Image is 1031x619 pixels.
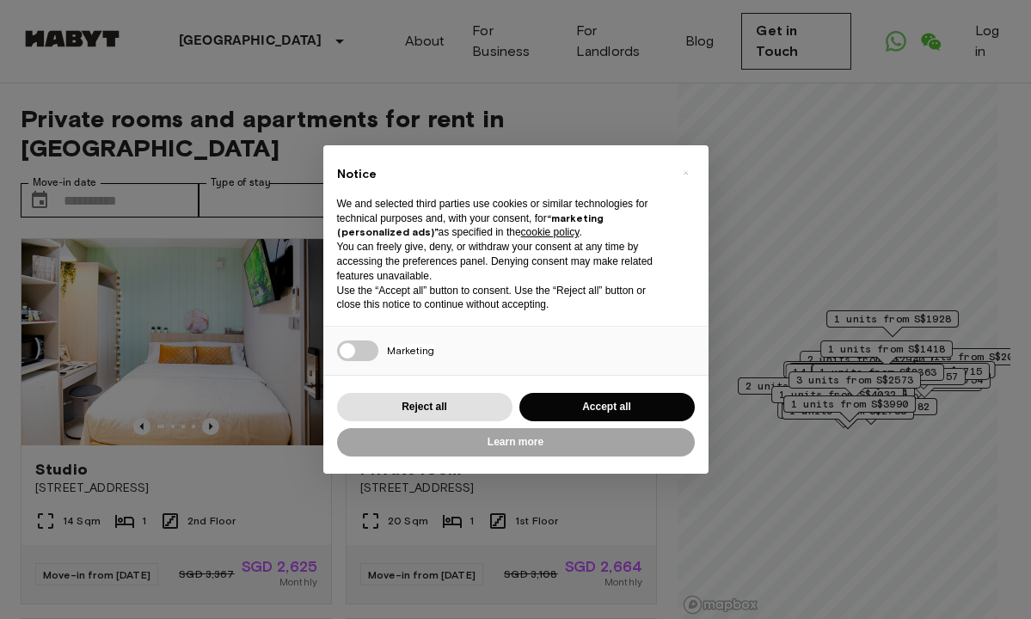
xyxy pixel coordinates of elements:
[337,166,667,183] h2: Notice
[337,211,604,239] strong: “marketing (personalized ads)”
[387,344,434,357] span: Marketing
[337,197,667,240] p: We and selected third parties use cookies or similar technologies for technical purposes and, wit...
[337,240,667,283] p: You can freely give, deny, or withdraw your consent at any time by accessing the preferences pane...
[683,162,689,183] span: ×
[337,428,695,457] button: Learn more
[521,226,580,238] a: cookie policy
[672,159,700,187] button: Close this notice
[337,393,512,421] button: Reject all
[519,393,695,421] button: Accept all
[337,284,667,313] p: Use the “Accept all” button to consent. Use the “Reject all” button or close this notice to conti...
